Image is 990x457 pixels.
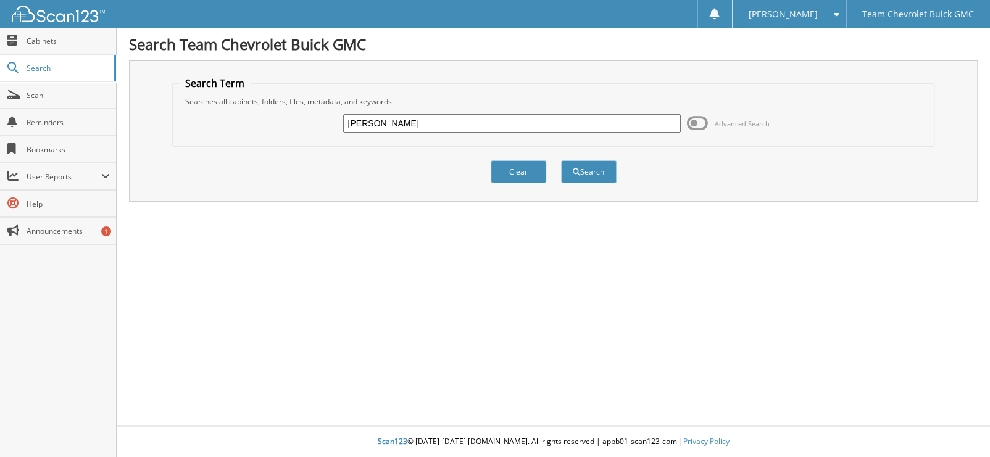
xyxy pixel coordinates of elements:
[378,436,407,447] span: Scan123
[27,117,110,128] span: Reminders
[491,160,546,183] button: Clear
[27,90,110,101] span: Scan
[129,34,978,54] h1: Search Team Chevrolet Buick GMC
[683,436,730,447] a: Privacy Policy
[12,6,105,22] img: scan123-logo-white.svg
[27,199,110,209] span: Help
[715,119,770,128] span: Advanced Search
[101,226,111,236] div: 1
[27,36,110,46] span: Cabinets
[117,427,990,457] div: © [DATE]-[DATE] [DOMAIN_NAME]. All rights reserved | appb01-scan123-com |
[27,144,110,155] span: Bookmarks
[27,63,108,73] span: Search
[27,171,101,182] span: User Reports
[179,76,251,90] legend: Search Term
[179,96,928,107] div: Searches all cabinets, folders, files, metadata, and keywords
[27,226,110,236] span: Announcements
[561,160,617,183] button: Search
[862,10,974,18] span: Team Chevrolet Buick GMC
[749,10,818,18] span: [PERSON_NAME]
